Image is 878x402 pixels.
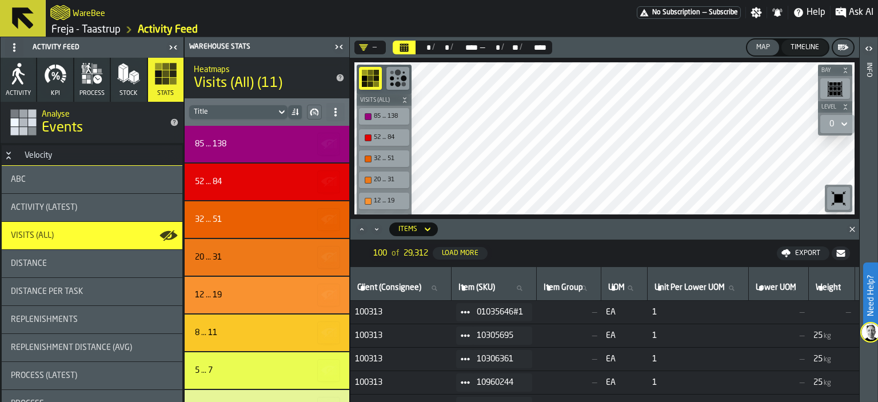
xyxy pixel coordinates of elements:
[2,306,182,333] div: stat-Replenishments
[791,249,825,257] div: Export
[522,43,548,52] div: Select date range
[11,287,173,296] div: Title
[767,7,788,18] label: button-toggle-Notifications
[361,110,407,122] div: 85 ... 138
[359,43,377,52] div: DropdownMenuValue-
[317,321,340,344] button: button-
[370,224,384,235] button: Minimize
[357,283,421,292] span: label
[781,39,828,55] button: button-Timeline
[185,164,349,200] div: stat-
[703,9,707,17] span: —
[819,67,840,74] span: Bay
[361,69,380,87] svg: Show Congestion
[845,224,859,235] button: Close
[606,331,643,340] span: EA
[51,23,121,36] a: link-to-/wh/i/36c4991f-68ef-4ca7-ab45-a2252c911eea
[433,247,488,260] button: button-Load More
[357,190,412,212] div: button-toolbar-undefined
[195,177,336,186] div: Title
[11,203,173,212] div: Title
[608,283,625,292] span: label
[818,76,852,101] div: button-toolbar-undefined
[119,90,138,97] span: Stock
[11,287,83,296] span: Distance per Task
[195,328,336,337] div: Title
[825,185,852,212] div: button-toolbar-undefined
[11,175,173,184] div: Title
[404,249,428,258] span: 29,312
[138,23,198,36] a: link-to-/wh/i/36c4991f-68ef-4ca7-ab45-a2252c911eea/feed/1c3b701f-6b04-4760-b41b-8b45b7e376fe
[501,43,504,52] div: /
[50,2,70,23] a: logo-header
[486,43,501,52] div: Select date range
[458,283,495,292] span: label
[195,253,336,262] div: Title
[361,174,407,186] div: 20 ... 31
[417,43,432,52] div: Select date range
[11,315,173,324] div: Title
[355,355,447,364] span: 100313
[816,283,841,292] span: label
[2,151,15,160] button: Button-Velocity-open
[11,343,132,352] span: Replenishment Distance (AVG)
[195,215,336,224] div: Title
[189,105,288,119] div: DropdownMenuValue-
[479,43,486,52] span: —
[813,378,823,387] span: 25
[654,283,725,292] span: label
[753,308,804,317] span: —
[753,281,804,296] input: label
[437,249,483,257] div: Load More
[541,378,597,387] span: —
[195,177,222,186] div: 52 ... 84
[389,69,407,87] svg: Show Congestion
[187,43,331,51] div: Warehouse Stats
[357,212,412,233] div: button-toolbar-undefined
[355,331,447,340] span: 100313
[364,244,497,262] div: ButtonLoadMore-Load More-Prev-First-Last
[374,176,406,184] div: 20 ... 31
[477,331,523,340] span: 10305695
[2,222,182,249] div: stat-Visits (All)
[813,308,851,317] span: —
[374,155,406,162] div: 32 ... 51
[606,378,643,387] span: EA
[829,189,848,208] svg: Reset zoom and position
[317,170,340,193] button: button-
[384,65,412,94] div: button-toolbar-undefined
[807,6,825,19] span: Help
[398,225,417,233] div: DropdownMenuValue-item-set
[747,39,779,55] button: button-Map
[752,43,775,51] div: Map
[185,352,349,389] div: stat-
[637,6,741,19] div: Menu Subscription
[185,57,349,98] div: title-Visits (All) (11)
[357,106,412,127] div: button-toolbar-undefined
[652,331,744,340] span: 1
[1,102,183,143] div: title-Events
[824,332,831,340] span: kg
[389,222,438,236] div: DropdownMenuValue-item-set
[709,9,738,17] span: Subscribe
[824,356,831,364] span: kg
[813,378,832,387] span: FormattedValue
[195,215,222,224] div: 32 ... 51
[79,90,105,97] span: process
[435,43,450,52] div: Select date range
[185,315,349,351] div: stat-
[51,90,60,97] span: KPI
[477,378,523,387] span: 10960244
[331,40,347,54] label: button-toggle-Close me
[652,378,744,387] span: 1
[195,366,336,375] div: Title
[813,331,823,340] span: 25
[819,104,840,110] span: Level
[354,41,386,54] div: DropdownMenuValue-
[813,355,823,364] span: 25
[652,308,744,317] span: 1
[11,231,173,240] div: Title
